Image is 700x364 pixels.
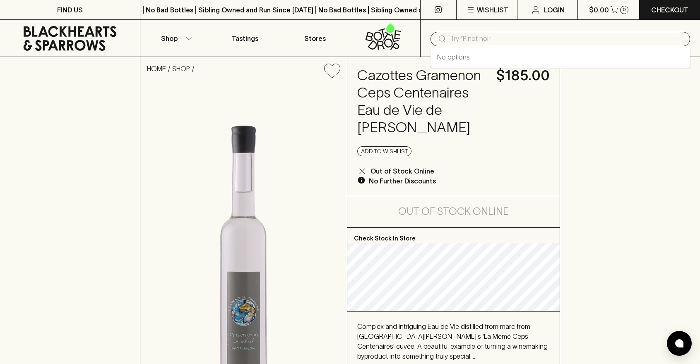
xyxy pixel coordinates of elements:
[369,176,436,186] p: No Further Discounts
[210,20,280,57] a: Tastings
[675,339,683,347] img: bubble-icon
[232,33,258,43] p: Tastings
[450,32,683,45] input: Try "Pinot noir"
[623,7,626,12] p: 0
[357,321,550,361] p: Complex and intriguing Eau de Vie distilled from marc from [GEOGRAPHIC_DATA][PERSON_NAME]'s 'La M...
[357,67,486,136] h4: Cazottes Gramenon Ceps Centenaires Eau de Vie de [PERSON_NAME]
[651,5,688,15] p: Checkout
[544,5,565,15] p: Login
[398,205,509,218] h5: Out of Stock Online
[147,65,166,72] a: HOME
[304,33,326,43] p: Stores
[370,166,434,176] p: Out of Stock Online
[321,60,344,81] button: Add to wishlist
[172,65,190,72] a: SHOP
[57,5,83,15] p: FIND US
[161,33,178,43] p: Shop
[140,20,210,57] button: Shop
[589,5,609,15] p: $0.00
[347,228,560,243] p: Check Stock In Store
[357,146,411,156] button: Add to wishlist
[280,20,350,57] a: Stores
[431,46,690,68] div: No options
[496,67,550,84] h4: $185.00
[477,5,508,15] p: Wishlist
